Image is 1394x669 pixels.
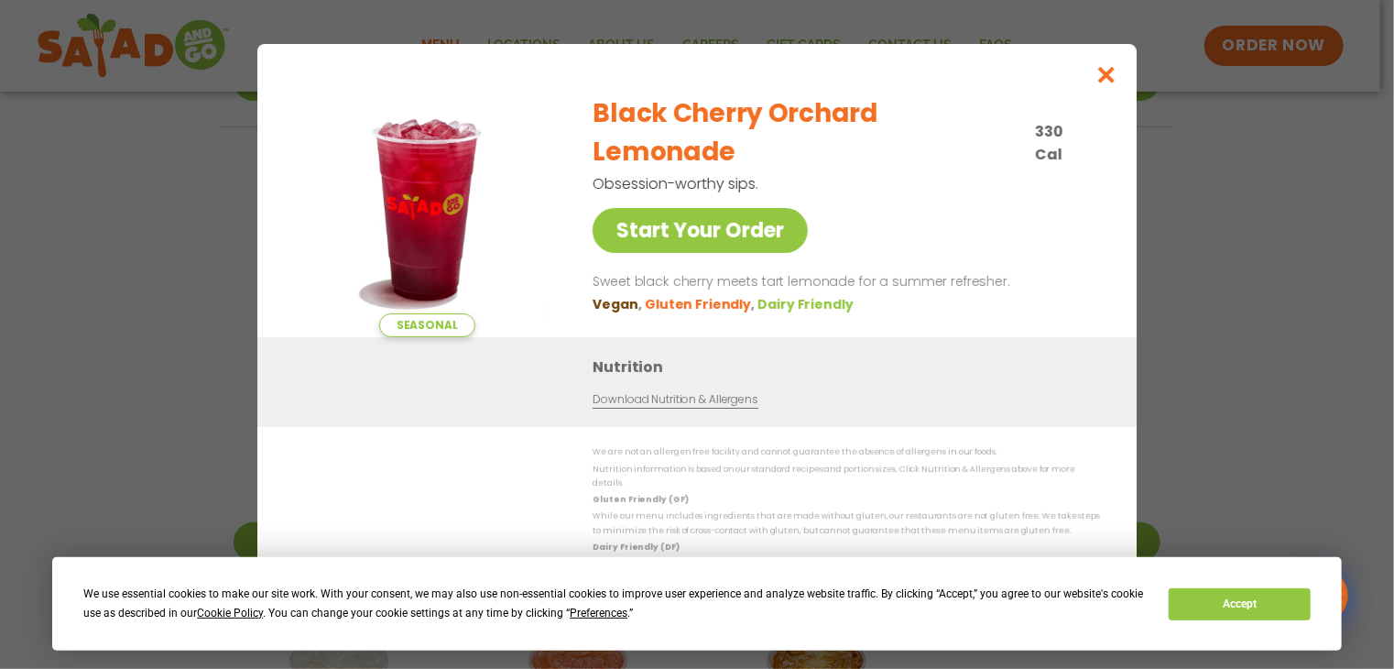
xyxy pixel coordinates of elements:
p: We are not an allergen free facility and cannot guarantee the absence of allergens in our foods. [593,445,1100,459]
img: Featured product photo for Black Cherry Orchard Lemonade [299,81,555,337]
li: Vegan [593,295,645,314]
p: Sweet black cherry meets tart lemonade for a summer refresher. [593,271,1093,293]
h2: Black Cherry Orchard Lemonade [593,94,1024,171]
p: 330 Cal [1035,120,1093,166]
a: Download Nutrition & Allergens [593,391,757,409]
button: Close modal [1077,44,1137,105]
h3: Nutrition [593,356,1109,378]
p: Nutrition information is based on our standard recipes and portion sizes. Click Nutrition & Aller... [593,463,1100,491]
span: Seasonal [379,313,475,337]
span: Preferences [570,607,627,620]
strong: Gluten Friendly (GF) [593,494,688,505]
button: Accept [1169,588,1310,620]
strong: Dairy Friendly (DF) [593,542,679,553]
p: While our menu includes ingredients that are made without gluten, our restaurants are not gluten ... [593,510,1100,538]
li: Gluten Friendly [645,295,757,314]
li: Dairy Friendly [757,295,856,314]
span: Cookie Policy [197,607,263,620]
p: Obsession-worthy sips. [593,172,1005,195]
a: Start Your Order [593,208,808,253]
div: We use essential cookies to make our site work. With your consent, we may also use non-essential ... [83,585,1147,623]
div: Cookie Consent Prompt [52,557,1342,651]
